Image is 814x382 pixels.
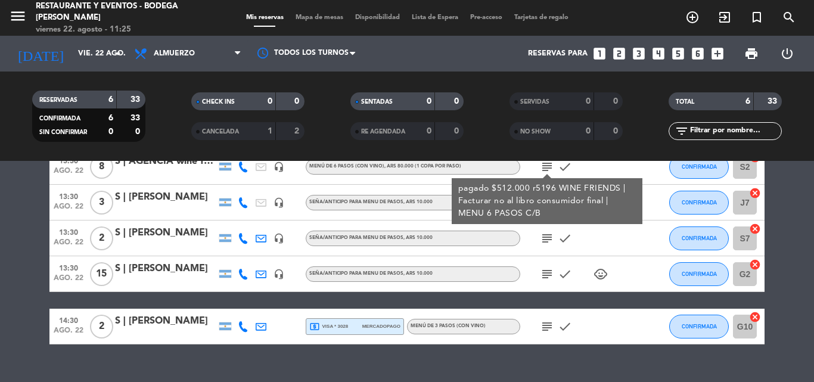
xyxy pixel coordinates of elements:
div: S | [PERSON_NAME] [115,225,216,241]
button: menu [9,7,27,29]
span: 8 [90,155,113,179]
i: subject [540,160,554,174]
button: CONFIRMADA [669,262,729,286]
button: CONFIRMADA [669,315,729,338]
span: SENTADAS [361,99,393,105]
div: S | [PERSON_NAME] [115,313,216,329]
i: add_box [710,46,725,61]
span: Seña/anticipo para MENU DE PASOS [309,235,433,240]
span: 2 [90,315,113,338]
i: cancel [749,311,761,323]
span: Mis reservas [240,14,290,21]
strong: 0 [427,127,431,135]
i: subject [540,319,554,334]
i: exit_to_app [717,10,732,24]
strong: 0 [108,128,113,136]
i: cancel [749,187,761,199]
span: , ARS 10.000 [403,271,433,276]
i: cancel [749,223,761,235]
span: Lista de Espera [406,14,464,21]
i: looks_5 [670,46,686,61]
i: headset_mic [274,162,284,172]
strong: 0 [135,128,142,136]
strong: 1 [268,127,272,135]
span: 3 [90,191,113,215]
span: mercadopago [362,322,400,330]
span: visa * 3028 [309,321,348,332]
span: ago. 22 [54,167,83,181]
div: S | [PERSON_NAME] [115,261,216,277]
div: S | [PERSON_NAME] [115,190,216,205]
div: Restaurante y Eventos - Bodega [PERSON_NAME] [36,1,195,24]
strong: 2 [294,127,302,135]
strong: 0 [268,97,272,105]
button: CONFIRMADA [669,155,729,179]
i: headset_mic [274,269,284,279]
strong: 0 [586,127,591,135]
strong: 0 [613,97,620,105]
span: RE AGENDADA [361,129,405,135]
span: TOTAL [676,99,694,105]
div: LOG OUT [769,36,805,72]
i: power_settings_new [780,46,794,61]
span: CONFIRMADA [682,199,717,206]
span: 13:30 [54,225,83,238]
i: looks_two [611,46,627,61]
strong: 0 [454,127,461,135]
i: cancel [749,259,761,271]
span: , ARS 80.000 (1 copa por paso) [384,164,461,169]
span: Disponibilidad [349,14,406,21]
span: , ARS 10.000 [403,235,433,240]
i: search [782,10,796,24]
div: pagado $512.000 r5196 WINE FRIENDS | Facturar no al libro consumidor final | MENU 6 PASOS C/B [458,182,636,220]
i: looks_4 [651,46,666,61]
span: Seña/anticipo para MENU DE PASOS [309,271,433,276]
span: CONFIRMADA [682,323,717,330]
input: Filtrar por nombre... [689,125,781,138]
strong: 33 [768,97,779,105]
span: CANCELADA [202,129,239,135]
span: 13:30 [54,189,83,203]
i: local_atm [309,321,320,332]
span: Mapa de mesas [290,14,349,21]
span: ago. 22 [54,274,83,288]
span: print [744,46,759,61]
i: child_care [594,267,608,281]
span: NO SHOW [520,129,551,135]
span: RESERVADAS [39,97,77,103]
span: CONFIRMADA [682,271,717,277]
i: check [558,160,572,174]
i: subject [540,231,554,246]
strong: 33 [131,95,142,104]
div: viernes 22. agosto - 11:25 [36,24,195,36]
span: Seña/anticipo para MENU DE PASOS [309,200,433,204]
i: headset_mic [274,197,284,208]
span: ago. 22 [54,203,83,216]
span: CONFIRMADA [682,163,717,170]
span: SIN CONFIRMAR [39,129,87,135]
span: CONFIRMADA [39,116,80,122]
span: 13:30 [54,260,83,274]
strong: 6 [745,97,750,105]
button: CONFIRMADA [669,226,729,250]
i: looks_6 [690,46,706,61]
span: Tarjetas de regalo [508,14,574,21]
i: headset_mic [274,233,284,244]
span: , ARS 10.000 [403,200,433,204]
span: ago. 22 [54,327,83,340]
span: 14:30 [54,313,83,327]
strong: 0 [454,97,461,105]
strong: 0 [294,97,302,105]
span: Pre-acceso [464,14,508,21]
span: Reservas para [528,49,588,58]
strong: 0 [427,97,431,105]
i: looks_3 [631,46,647,61]
i: menu [9,7,27,25]
span: CHECK INS [202,99,235,105]
strong: 6 [108,114,113,122]
i: arrow_drop_down [111,46,125,61]
i: check [558,267,572,281]
strong: 0 [613,127,620,135]
i: [DATE] [9,41,72,67]
strong: 0 [586,97,591,105]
